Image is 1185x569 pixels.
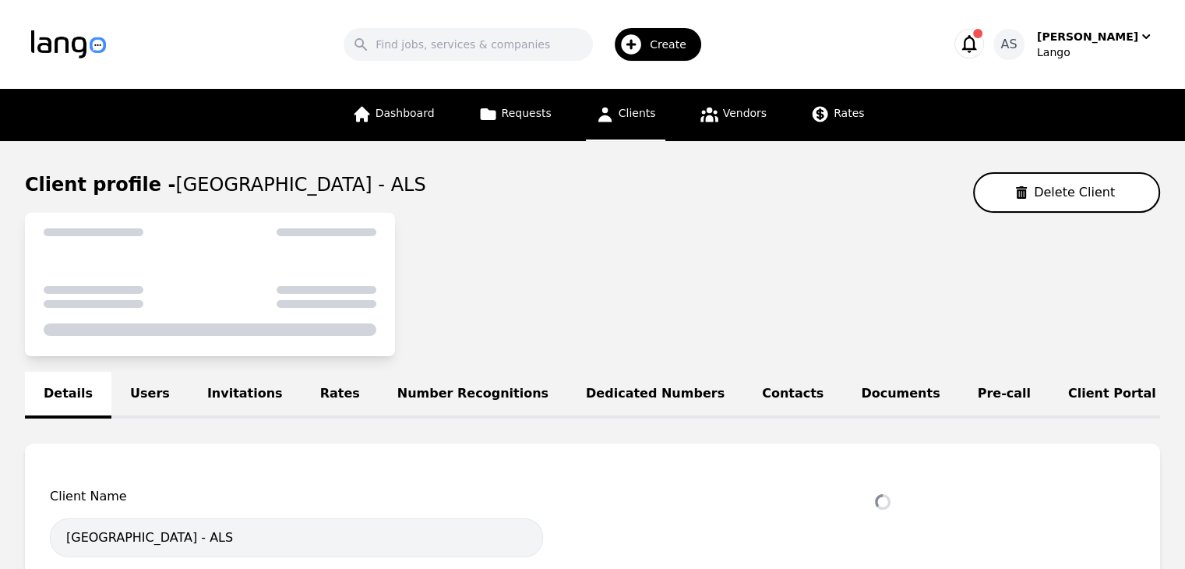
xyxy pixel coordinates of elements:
[834,107,864,119] span: Rates
[1049,372,1175,419] a: Client Portal
[31,30,106,58] img: Logo
[993,29,1154,60] button: AS[PERSON_NAME]Lango
[189,372,302,419] a: Invitations
[842,372,958,419] a: Documents
[175,174,425,196] span: [GEOGRAPHIC_DATA] - ALS
[593,22,711,67] button: Create
[1037,44,1154,60] div: Lango
[25,172,426,197] h1: Client profile -
[50,487,543,506] span: Client Name
[743,372,842,419] a: Contacts
[650,37,697,52] span: Create
[111,372,189,419] a: Users
[469,89,561,141] a: Requests
[586,89,665,141] a: Clients
[567,372,743,419] a: Dedicated Numbers
[801,89,873,141] a: Rates
[1000,35,1017,54] span: AS
[302,372,379,419] a: Rates
[502,107,552,119] span: Requests
[50,518,543,557] input: Client name
[376,107,435,119] span: Dashboard
[379,372,567,419] a: Number Recognitions
[1037,29,1138,44] div: [PERSON_NAME]
[343,89,444,141] a: Dashboard
[973,172,1160,213] button: Delete Client
[619,107,656,119] span: Clients
[959,372,1049,419] a: Pre-call
[723,107,767,119] span: Vendors
[690,89,776,141] a: Vendors
[344,28,593,61] input: Find jobs, services & companies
